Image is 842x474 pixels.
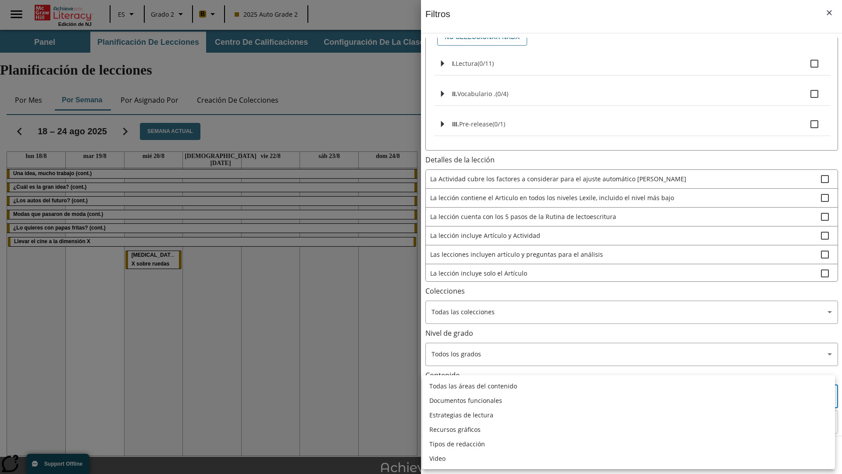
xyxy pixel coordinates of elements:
ul: Seleccione el Contenido [422,375,835,469]
li: Recursos gráficos [422,422,835,437]
li: Tipos de redacción [422,437,835,451]
li: Documentos funcionales [422,393,835,408]
li: Todas las áreas del contenido [422,379,835,393]
li: Video [422,451,835,466]
li: Estrategias de lectura [422,408,835,422]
